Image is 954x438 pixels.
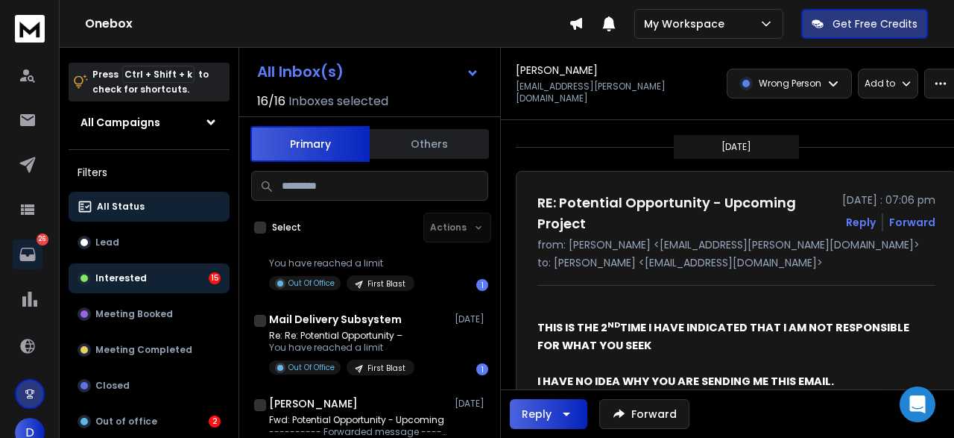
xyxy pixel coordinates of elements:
[37,234,48,245] p: 26
[288,278,335,289] p: Out Of Office
[69,263,230,293] button: Interested15
[209,272,221,284] div: 15
[367,363,405,374] p: First Blast
[516,63,598,78] h1: [PERSON_NAME]
[522,407,552,422] div: Reply
[288,362,335,373] p: Out Of Office
[288,93,388,110] h3: Inboxes selected
[269,330,414,342] p: Re: Re: Potential Opportunity –
[476,363,488,375] div: 1
[455,313,488,325] p: [DATE]
[245,57,491,87] button: All Inbox(s)
[69,335,230,365] button: Meeting Completed
[69,228,230,257] button: Lead
[455,398,488,410] p: [DATE]
[272,222,301,234] label: Select
[537,374,834,389] span: I HAVE NO IDEA WHY YOU ARE SENDING ME THIS EMAIL.
[900,387,935,422] div: Open Intercom Messenger
[269,312,402,327] h1: Mail Delivery Subsystem
[69,192,230,222] button: All Status
[95,416,157,428] p: Out of office
[370,128,489,160] button: Others
[15,15,45,43] img: logo
[95,344,192,356] p: Meeting Completed
[257,93,285,110] span: 16 / 16
[69,107,230,137] button: All Campaigns
[250,126,370,162] button: Primary
[537,255,935,270] p: to: [PERSON_NAME] <[EMAIL_ADDRESS][DOMAIN_NAME]>
[269,414,448,426] p: Fwd: Potential Opportunity - Upcoming
[95,272,147,284] p: Interested
[607,319,620,331] sup: ND
[80,115,160,130] h1: All Campaigns
[69,407,230,437] button: Out of office2
[846,215,876,230] button: Reply
[721,141,751,153] p: [DATE]
[69,162,230,183] h3: Filters
[759,78,821,90] p: Wrong Person
[95,308,173,320] p: Meeting Booked
[85,15,569,33] h1: Onebox
[889,215,935,230] div: Forward
[92,67,209,97] p: Press to check for shortcuts.
[13,240,42,269] a: 26
[644,16,730,31] p: My Workspace
[122,66,195,83] span: Ctrl + Shift + k
[833,16,917,31] p: Get Free Credits
[476,279,488,291] div: 1
[537,193,833,234] h1: RE: Potential Opportunity - Upcoming Project
[367,278,405,290] p: First Blast
[865,78,895,90] p: Add to
[95,380,130,392] p: Closed
[510,399,587,429] button: Reply
[269,396,358,411] h1: [PERSON_NAME]
[516,81,718,104] p: [EMAIL_ADDRESS][PERSON_NAME][DOMAIN_NAME]
[269,257,414,269] p: You have reached a limit
[269,426,448,438] p: ---------- Forwarded message --------- From:
[599,399,689,429] button: Forward
[69,299,230,329] button: Meeting Booked
[801,9,928,39] button: Get Free Credits
[269,342,414,354] p: You have reached a limit
[537,320,912,353] span: THIS IS THE 2 TIME I HAVE INDICATED THAT I AM NOT RESPONSIBLE FOR WHAT YOU SEEK
[209,416,221,428] div: 2
[842,193,935,207] p: [DATE] : 07:06 pm
[97,201,145,213] p: All Status
[537,237,935,252] p: from: [PERSON_NAME] <[EMAIL_ADDRESS][PERSON_NAME][DOMAIN_NAME]>
[69,371,230,401] button: Closed
[95,237,119,248] p: Lead
[257,64,344,79] h1: All Inbox(s)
